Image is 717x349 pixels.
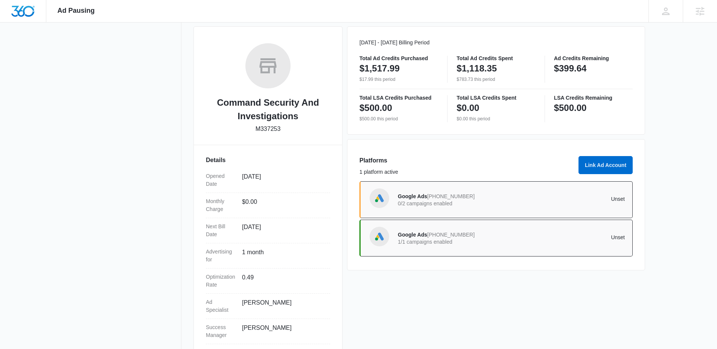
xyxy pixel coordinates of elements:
p: 1/1 campaigns enabled [398,239,511,244]
dt: Ad Specialist [206,298,236,314]
dd: [PERSON_NAME] [242,323,324,339]
dt: Monthly Charge [206,197,236,213]
img: Google Ads [374,231,385,242]
div: Next Bill Date[DATE] [206,218,330,243]
p: $500.00 this period [359,115,438,122]
p: 0/2 campaigns enabled [398,201,511,206]
p: Total LSA Credits Spent [457,95,535,100]
p: Unset [511,235,625,240]
p: Total LSA Credits Purchased [359,95,438,100]
dd: 1 month [242,248,324,264]
dd: [DATE] [242,172,324,188]
p: Ad Credits Remaining [554,56,633,61]
div: Success Manager[PERSON_NAME] [206,319,330,344]
h3: Platforms [359,156,574,165]
img: Google Ads [374,193,385,204]
dt: Advertising for [206,248,236,264]
span: Google Ads [398,193,427,199]
p: $783.73 this period [457,76,535,83]
dt: Opened Date [206,172,236,188]
p: $0.00 [457,102,479,114]
div: Optimization Rate0.49 [206,269,330,294]
div: Advertising for1 month [206,243,330,269]
p: $399.64 [554,62,587,74]
span: Google Ads [398,232,427,238]
dt: Optimization Rate [206,273,236,289]
a: Google AdsGoogle Ads[PHONE_NUMBER]0/2 campaigns enabledUnset [359,181,633,218]
p: [DATE] - [DATE] Billing Period [359,39,633,47]
h2: Command Security And Investigations [206,96,330,123]
p: $1,118.35 [457,62,497,74]
dt: Success Manager [206,323,236,339]
dd: $0.00 [242,197,324,213]
span: Ad Pausing [58,7,95,15]
span: [PHONE_NUMBER] [427,232,475,238]
p: Total Ad Credits Purchased [359,56,438,61]
p: Total Ad Credits Spent [457,56,535,61]
div: Opened Date[DATE] [206,168,330,193]
p: $1,517.99 [359,62,400,74]
h3: Details [206,156,330,165]
p: Unset [511,196,625,202]
span: [PHONE_NUMBER] [427,193,475,199]
p: $500.00 [359,102,392,114]
p: $17.99 this period [359,76,438,83]
p: 1 platform active [359,168,574,176]
dt: Next Bill Date [206,223,236,238]
p: $0.00 this period [457,115,535,122]
dd: [DATE] [242,223,324,238]
div: Ad Specialist[PERSON_NAME] [206,294,330,319]
p: $500.00 [554,102,587,114]
div: Monthly Charge$0.00 [206,193,330,218]
dd: 0.49 [242,273,324,289]
p: LSA Credits Remaining [554,95,633,100]
button: Link Ad Account [578,156,633,174]
dd: [PERSON_NAME] [242,298,324,314]
p: M337253 [256,124,281,134]
a: Google AdsGoogle Ads[PHONE_NUMBER]1/1 campaigns enabledUnset [359,220,633,256]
